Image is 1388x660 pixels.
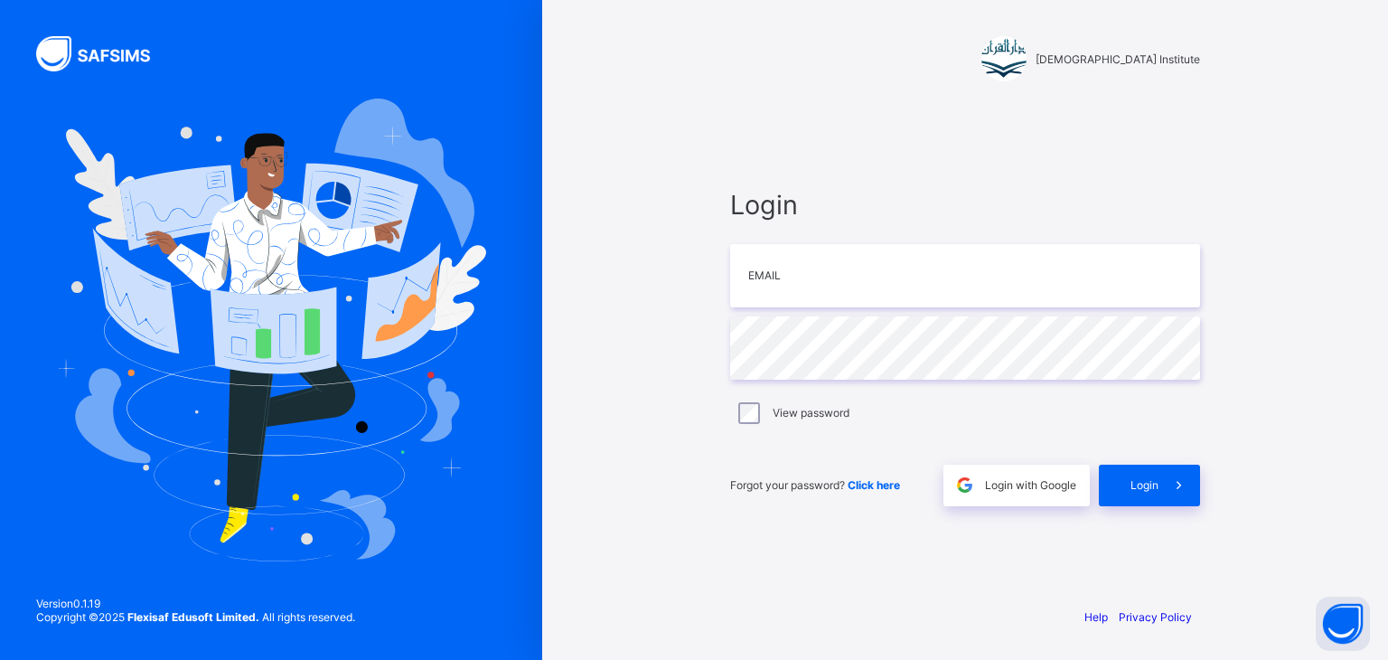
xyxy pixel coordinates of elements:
[1119,610,1192,624] a: Privacy Policy
[730,189,1200,221] span: Login
[773,406,849,420] label: View password
[56,99,486,561] img: Hero Image
[36,597,355,610] span: Version 0.1.19
[848,478,900,492] a: Click here
[36,36,172,71] img: SAFSIMS Logo
[985,478,1076,492] span: Login with Google
[1130,478,1158,492] span: Login
[1316,597,1370,651] button: Open asap
[36,610,355,624] span: Copyright © 2025 All rights reserved.
[1036,52,1200,66] span: [DEMOGRAPHIC_DATA] Institute
[954,475,975,495] img: google.396cfc9801f0270233282035f929180a.svg
[127,610,259,624] strong: Flexisaf Edusoft Limited.
[1084,610,1108,624] a: Help
[730,478,900,492] span: Forgot your password?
